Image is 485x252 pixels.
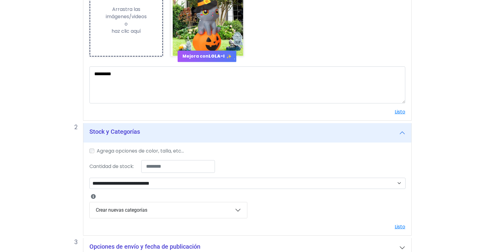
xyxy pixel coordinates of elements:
span: ✨ [226,53,232,59]
label: Cantidad de stock: [89,163,134,170]
a: Listo [395,223,405,230]
div: Arrastra las imágenes/videos o haz clic aquí [90,6,162,35]
a: Listo [395,108,405,115]
button: Crear nuevas categorías [90,202,247,218]
strong: LOLA-I [209,53,225,59]
button: Stock y Categorías [83,123,411,143]
button: Mejora conLOLA-I ✨ [178,51,237,62]
h5: Stock y Categorías [89,128,140,135]
h5: Opciones de envío y fecha de publicación [89,243,200,250]
label: Agrega opciones de color, talla, etc... [97,147,184,155]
